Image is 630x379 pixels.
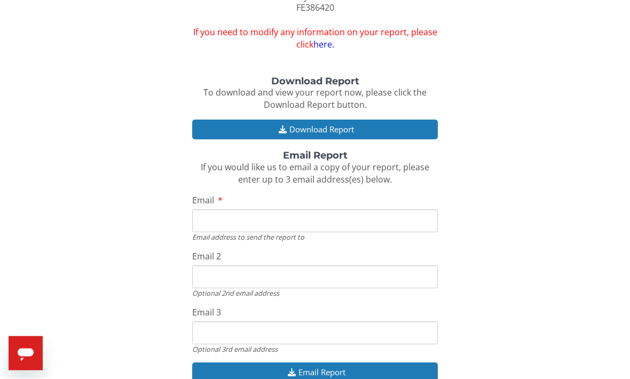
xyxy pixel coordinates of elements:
strong: Email Report [283,150,348,162]
span: FE386420 [296,2,334,14]
span: Email [192,195,214,207]
span: If you would like us to email a copy of your report, please enter up to 3 email address(es) below. [201,162,429,186]
div: Email address to send the report to [192,233,438,242]
a: here. [313,39,334,51]
button: Download Report [192,120,438,140]
strong: Download Report [271,76,359,88]
span: Email 3 [192,307,221,319]
iframe: Button to launch messaging window, conversation in progress [9,336,43,370]
span: Email 2 [192,251,221,263]
div: Optional 2nd email address [192,289,438,298]
div: Optional 3rd email address [192,345,438,354]
span: To download and view your report now, please click the Download Report button. [203,87,427,111]
span: If you need to modify any information on your report, please click [192,27,438,51]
